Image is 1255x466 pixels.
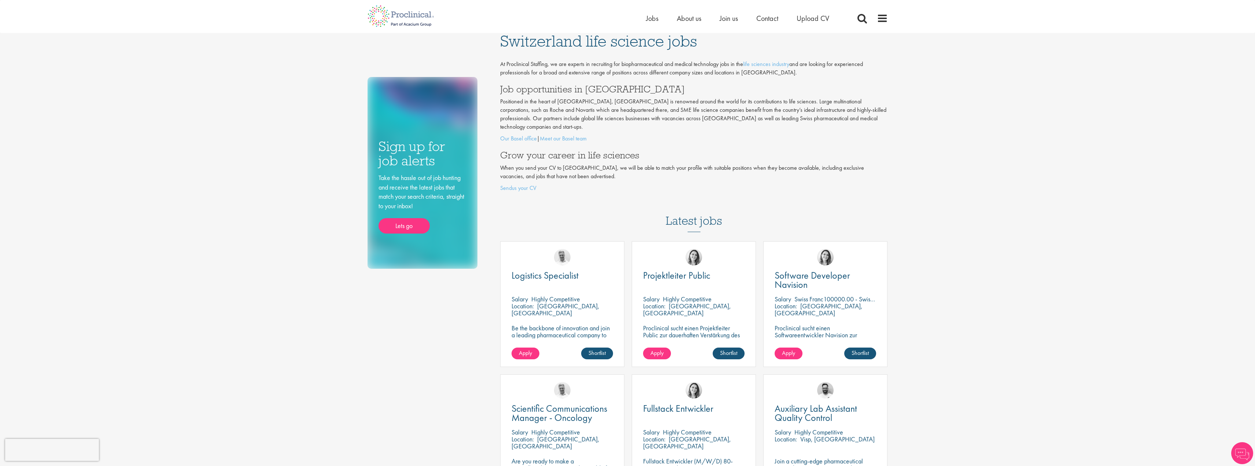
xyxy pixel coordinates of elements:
a: Lets go [379,218,430,234]
span: Scientific Communications Manager - Oncology [512,402,607,424]
a: Contact [756,14,778,23]
a: Scientific Communications Manager - Oncology [512,404,613,422]
p: | [500,135,888,143]
span: Salary [643,295,660,303]
span: Salary [512,295,528,303]
span: Location: [512,302,534,310]
h3: Latest jobs [666,196,722,232]
a: Meet our Basel team [540,135,587,142]
h3: Sign up for job alerts [379,139,466,168]
a: Shortlist [844,348,876,359]
span: Logistics Specialist [512,269,579,282]
p: Proclinical sucht einen Softwareentwickler Navision zur dauerhaften Verstärkung des Teams unseres... [775,324,876,359]
a: Apply [775,348,802,359]
h3: Grow your career in life sciences [500,150,888,160]
p: When you send your CV to [GEOGRAPHIC_DATA], we will be able to match your profile with suitable p... [500,164,888,181]
a: life sciences industry [743,60,789,68]
a: Shortlist [581,348,613,359]
span: Location: [775,435,797,443]
a: Fullstack Entwickler [643,404,745,413]
p: Highly Competitive [794,428,843,436]
span: Apply [782,349,795,357]
p: Proclinical sucht einen Projektleiter Public zur dauerhaften Verstärkung des Teams unseres Kunden... [643,324,745,352]
p: [GEOGRAPHIC_DATA], [GEOGRAPHIC_DATA] [775,302,863,317]
img: Nur Ergiydiren [686,382,702,399]
p: Highly Competitive [531,428,580,436]
img: Joshua Bye [554,382,571,399]
span: Salary [512,428,528,436]
a: Auxiliary Lab Assistant Quality Control [775,404,876,422]
img: Emile De Beer [817,382,834,399]
img: Chatbot [1231,442,1253,464]
iframe: reCAPTCHA [5,439,99,461]
p: [GEOGRAPHIC_DATA], [GEOGRAPHIC_DATA] [512,435,599,450]
p: Highly Competitive [531,295,580,303]
p: At Proclinical Staffing, we are experts in recruiting for biopharmaceutical and medical technolog... [500,60,888,77]
span: Auxiliary Lab Assistant Quality Control [775,402,857,424]
img: Nur Ergiydiren [817,249,834,265]
span: Switzerland life science jobs [500,31,697,51]
p: [GEOGRAPHIC_DATA], [GEOGRAPHIC_DATA] [512,302,599,317]
span: Salary [643,428,660,436]
img: Nur Ergiydiren [686,249,702,265]
span: Projektleiter Public [643,269,710,282]
span: Salary [775,428,791,436]
span: Location: [643,435,665,443]
span: Apply [519,349,532,357]
a: Join us [720,14,738,23]
p: Highly Competitive [663,295,712,303]
p: [GEOGRAPHIC_DATA], [GEOGRAPHIC_DATA] [643,302,731,317]
a: Software Developer Navision [775,271,876,289]
span: Salary [775,295,791,303]
a: Apply [512,348,539,359]
h3: Job opportunities in [GEOGRAPHIC_DATA] [500,84,888,94]
span: Location: [512,435,534,443]
a: Apply [643,348,671,359]
span: Location: [775,302,797,310]
a: Jobs [646,14,658,23]
a: About us [677,14,701,23]
a: Sendus your CV [500,184,536,192]
span: Software Developer Navision [775,269,850,291]
p: Positioned in the heart of [GEOGRAPHIC_DATA], [GEOGRAPHIC_DATA] is renowned around the world for ... [500,98,888,131]
a: Projektleiter Public [643,271,745,280]
a: Our Basel office [500,135,537,142]
p: Visp, [GEOGRAPHIC_DATA] [800,435,875,443]
span: Fullstack Entwickler [643,402,713,415]
span: Location: [643,302,665,310]
img: Joshua Bye [554,249,571,265]
span: Apply [650,349,664,357]
p: Highly Competitive [663,428,712,436]
p: [GEOGRAPHIC_DATA], [GEOGRAPHIC_DATA] [643,435,731,450]
p: Swiss Franc100000.00 - Swiss Franc110000.00 per annum [794,295,945,303]
a: Logistics Specialist [512,271,613,280]
a: Upload CV [797,14,829,23]
a: Shortlist [713,348,745,359]
div: Take the hassle out of job hunting and receive the latest jobs that match your search criteria, s... [379,173,466,234]
p: Be the backbone of innovation and join a leading pharmaceutical company to help keep life-changin... [512,324,613,352]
